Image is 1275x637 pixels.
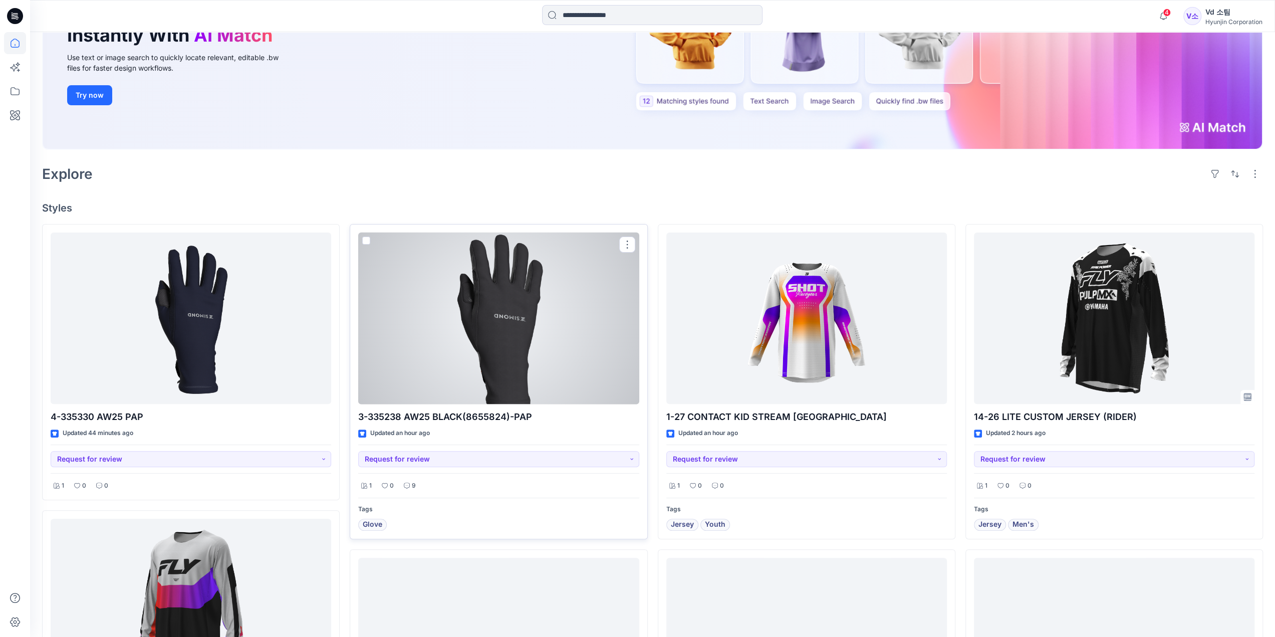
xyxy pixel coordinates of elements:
h2: Explore [42,166,93,182]
p: Updated 2 hours ago [986,428,1046,439]
p: 0 [720,481,724,491]
p: 0 [1005,481,1009,491]
p: 1 [985,481,987,491]
p: 4-335330 AW25 PAP [51,410,331,424]
p: 0 [82,481,86,491]
div: Vd 소팀 [1205,6,1262,18]
a: 4-335330 AW25 PAP [51,233,331,404]
span: 4 [1163,9,1171,17]
p: Tags [666,504,947,515]
p: Tags [974,504,1254,515]
div: Hyunjin Corporation [1205,18,1262,26]
a: 1-27 CONTACT KID STREAM JERSEY [666,233,947,404]
p: 0 [698,481,702,491]
span: Youth [705,519,725,531]
p: Updated an hour ago [370,428,430,439]
span: Men's [1012,519,1034,531]
p: 1 [62,481,64,491]
p: 3-335238 AW25 BLACK(8655824)-PAP [358,410,639,424]
p: 9 [412,481,416,491]
div: V소 [1183,7,1201,25]
span: Jersey [978,519,1001,531]
p: 1 [369,481,372,491]
span: Glove [363,519,382,531]
p: 1 [677,481,680,491]
h4: Styles [42,202,1263,214]
span: Jersey [671,519,694,531]
p: 0 [390,481,394,491]
div: Use text or image search to quickly locate relevant, editable .bw files for faster design workflows. [67,52,293,73]
p: Updated an hour ago [678,428,738,439]
span: AI Match [194,24,273,46]
p: 0 [1028,481,1032,491]
p: Tags [358,504,639,515]
p: 14-26 LITE CUSTOM JERSEY (RIDER) [974,410,1254,424]
p: 1-27 CONTACT KID STREAM [GEOGRAPHIC_DATA] [666,410,947,424]
a: 3-335238 AW25 BLACK(8655824)-PAP [358,233,639,404]
p: 0 [104,481,108,491]
p: Updated 44 minutes ago [63,428,133,439]
button: Try now [67,85,112,105]
a: 14-26 LITE CUSTOM JERSEY (RIDER) [974,233,1254,404]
